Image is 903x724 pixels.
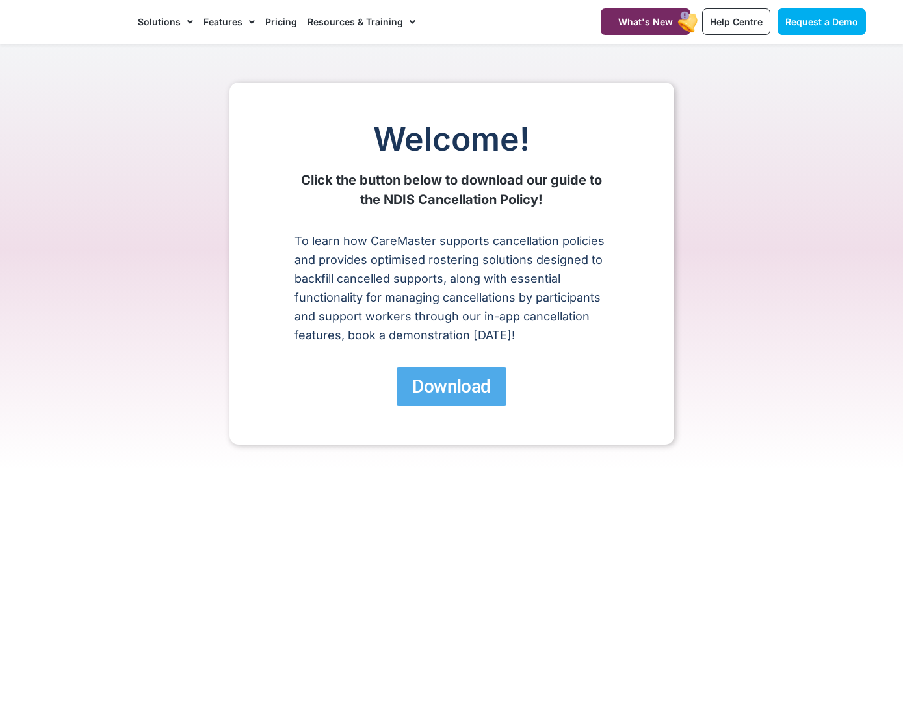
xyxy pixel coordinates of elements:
span: Request a Demo [785,16,858,27]
div: 4.6 [529,682,543,693]
i: ★ [207,680,215,694]
i: ★ [559,680,568,694]
img: CareMaster Logo [38,12,125,32]
i: ★ [216,680,225,694]
i: ★ [579,680,587,694]
h1: Welcome! [294,122,609,157]
span: Help Centre [710,16,763,27]
div: 201 reviews | 1K + Downloads [241,682,367,693]
img: small black download on the apple app store button. [198,625,337,671]
div: 4.6/5 [549,680,597,694]
a: What's New [601,8,690,35]
div: 4.5 [167,682,181,693]
i: ★ [549,680,558,694]
a: Download [397,367,506,406]
a: Help Centre [702,8,770,35]
p: To learn how CareMaster supports cancellation policies and provides optimised rostering solutions... [294,231,609,344]
strong: Click the button below to download our guide to the NDIS Cancellation Policy! [301,172,602,207]
i: ★ [569,680,577,694]
div: 894 Ratings | 1K + Downloads [603,682,729,693]
a: Request a Demo [778,8,866,35]
i: ★ [226,680,235,694]
i: ★ [187,680,196,694]
span: What's New [618,16,673,27]
i: ★ [588,680,597,694]
a: Read More [240,703,295,714]
img: "Get is on" Black Google play button. [553,625,707,671]
a: Read More [602,703,657,714]
h2: Thank you for trusting CareMaster with supporting your business [38,581,866,602]
i: ★ [197,680,205,694]
div: 4.5/5 [187,680,235,694]
span: Download [412,375,490,398]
